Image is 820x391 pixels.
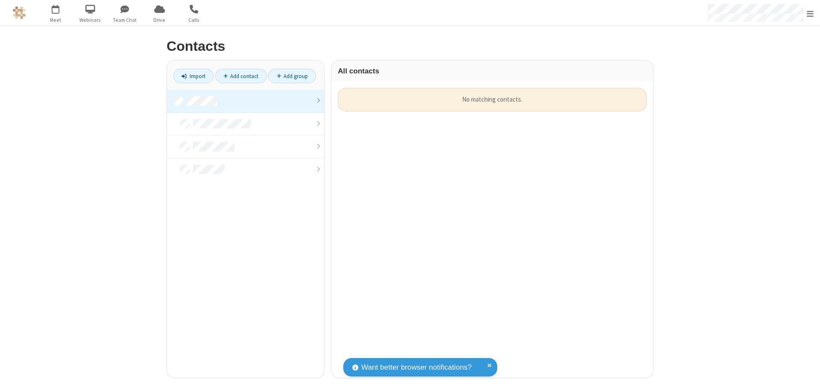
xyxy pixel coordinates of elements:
[109,16,141,24] span: Team Chat
[173,69,214,83] a: Import
[338,88,647,111] div: No matching contacts.
[143,16,176,24] span: Drive
[331,82,653,378] div: grid
[40,16,72,24] span: Meet
[338,67,647,75] h3: All contacts
[167,39,653,54] h2: Contacts
[268,69,316,83] a: Add group
[361,362,471,373] span: Want better browser notifications?
[13,6,26,19] img: QA Selenium DO NOT DELETE OR CHANGE
[178,16,210,24] span: Calls
[74,16,106,24] span: Webinars
[215,69,267,83] a: Add contact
